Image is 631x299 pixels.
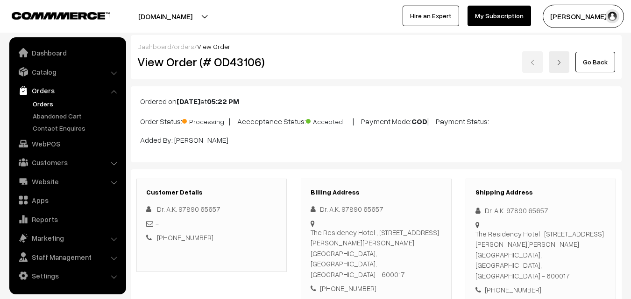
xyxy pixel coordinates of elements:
div: The Residency Hotel , [STREET_ADDRESS][PERSON_NAME][PERSON_NAME] [GEOGRAPHIC_DATA], [GEOGRAPHIC_D... [475,229,606,281]
h2: View Order (# OD43106) [137,55,287,69]
a: My Subscription [468,6,531,26]
a: Settings [12,267,123,284]
a: Contact Enquires [30,123,123,133]
b: 05:22 PM [207,97,239,106]
p: Order Status: | Accceptance Status: | Payment Mode: | Payment Status: - [140,114,612,127]
a: COMMMERCE [12,9,93,21]
a: [PHONE_NUMBER] [157,233,213,242]
a: Reports [12,211,123,228]
a: Catalog [12,63,123,80]
a: WebPOS [12,135,123,152]
img: COMMMERCE [12,12,110,19]
a: Apps [12,192,123,209]
a: Orders [12,82,123,99]
div: Dr. A.K. 97890 65657 [475,205,606,216]
div: The Residency Hotel , [STREET_ADDRESS][PERSON_NAME][PERSON_NAME] [GEOGRAPHIC_DATA], [GEOGRAPHIC_D... [311,227,441,280]
span: Processing [182,114,229,126]
div: [PHONE_NUMBER] [311,283,441,294]
img: user [605,9,619,23]
div: / / [137,42,615,51]
div: - [146,218,277,229]
a: Website [12,173,123,190]
span: View Order [197,42,230,50]
a: Hire an Expert [403,6,459,26]
p: Added By: [PERSON_NAME] [140,134,612,146]
span: Accepted [306,114,353,126]
h3: Customer Details [146,188,277,196]
img: right-arrow.png [556,60,562,65]
a: Dashboard [12,44,123,61]
b: [DATE] [177,97,200,106]
a: Orders [30,99,123,109]
div: Dr. A.K. 97890 65657 [311,204,441,215]
a: Dashboard [137,42,171,50]
span: Dr. A.K. 97890 65657 [157,205,220,213]
a: Customers [12,154,123,171]
a: orders [174,42,194,50]
b: COD [411,117,427,126]
div: [PHONE_NUMBER] [475,285,606,295]
a: Go Back [575,52,615,72]
h3: Billing Address [311,188,441,196]
h3: Shipping Address [475,188,606,196]
button: [PERSON_NAME] s… [543,5,624,28]
a: Marketing [12,229,123,246]
button: [DOMAIN_NAME] [106,5,225,28]
a: Abandoned Cart [30,111,123,121]
p: Ordered on at [140,96,612,107]
a: Staff Management [12,249,123,265]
